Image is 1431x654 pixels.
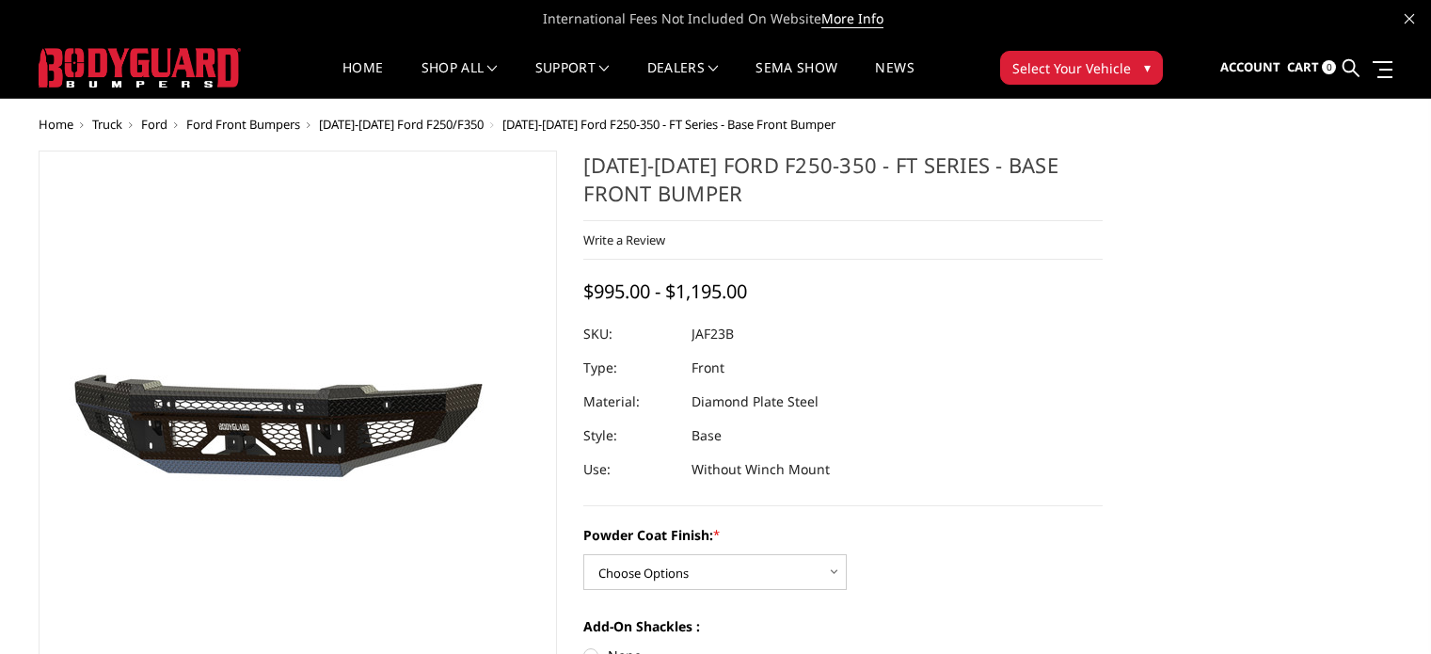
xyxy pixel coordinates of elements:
a: Write a Review [583,231,665,248]
dt: SKU: [583,317,677,351]
dd: Base [692,419,722,453]
a: Home [342,61,383,98]
a: News [875,61,914,98]
dt: Material: [583,385,677,419]
a: Cart 0 [1287,42,1336,93]
span: Account [1220,58,1280,75]
button: Select Your Vehicle [1000,51,1163,85]
label: Powder Coat Finish: [583,525,1103,545]
h1: [DATE]-[DATE] Ford F250-350 - FT Series - Base Front Bumper [583,151,1103,221]
dd: Without Winch Mount [692,453,830,487]
a: shop all [421,61,498,98]
dd: JAF23B [692,317,734,351]
a: Support [535,61,610,98]
a: SEMA Show [755,61,837,98]
span: 0 [1322,60,1336,74]
a: Home [39,116,73,133]
a: Ford [141,116,167,133]
span: ▾ [1144,57,1151,77]
label: Add-On Shackles : [583,616,1103,636]
a: Truck [92,116,122,133]
dt: Use: [583,453,677,487]
a: Account [1220,42,1280,93]
dd: Diamond Plate Steel [692,385,819,419]
span: Select Your Vehicle [1012,58,1131,78]
img: BODYGUARD BUMPERS [39,48,241,88]
span: Cart [1287,58,1319,75]
a: Ford Front Bumpers [186,116,300,133]
span: [DATE]-[DATE] Ford F250-350 - FT Series - Base Front Bumper [502,116,835,133]
dt: Style: [583,419,677,453]
span: $995.00 - $1,195.00 [583,279,747,304]
a: More Info [821,9,883,28]
dd: Front [692,351,724,385]
dt: Type: [583,351,677,385]
a: [DATE]-[DATE] Ford F250/F350 [319,116,484,133]
a: Dealers [647,61,719,98]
